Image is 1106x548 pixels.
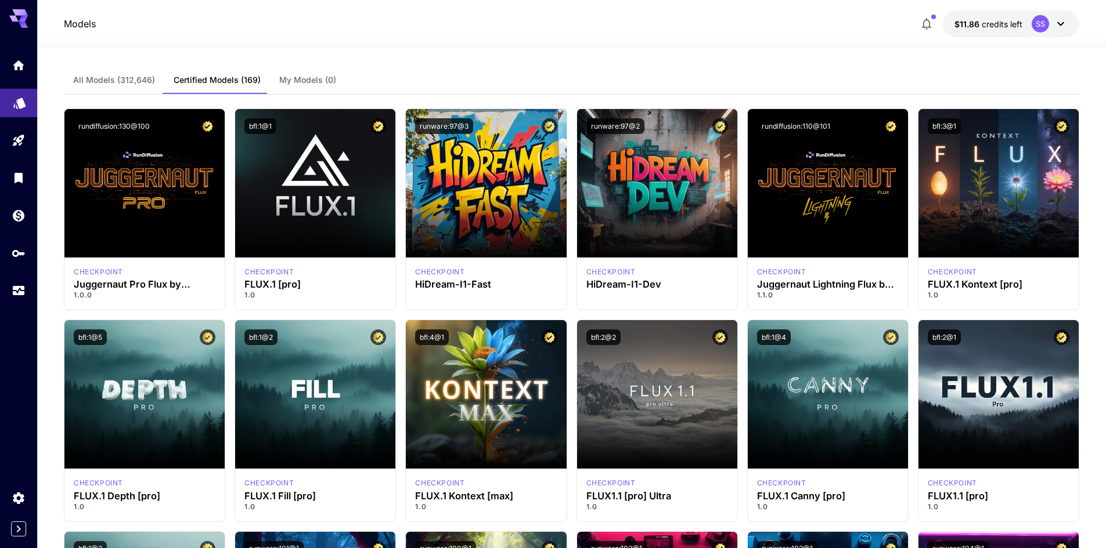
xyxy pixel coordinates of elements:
[586,478,636,488] p: checkpoint
[943,10,1079,37] button: $11.85621SS
[757,118,835,134] button: rundiffusion:110@101
[370,329,386,345] button: Certified Model – Vetted for best performance and includes a commercial license.
[370,118,386,134] button: Certified Model – Vetted for best performance and includes a commercial license.
[64,17,96,31] nav: breadcrumb
[74,329,107,345] button: bfl:1@5
[415,118,473,134] button: runware:97@3
[928,267,977,277] div: FLUX.1 Kontext [pro]
[586,502,728,512] p: 1.0
[757,290,899,300] p: 1.1.0
[244,290,386,300] p: 1.0
[244,502,386,512] p: 1.0
[12,246,26,260] div: API Keys
[74,118,154,134] button: rundiffusion:130@100
[244,267,294,277] div: fluxpro
[244,329,278,345] button: bfl:1@2
[954,18,1022,30] div: $11.85621
[13,92,27,107] div: Models
[586,267,636,277] p: checkpoint
[928,478,977,488] div: fluxpro
[12,284,26,298] div: Usage
[928,118,961,134] button: bfl:3@1
[415,267,464,277] p: checkpoint
[12,133,26,148] div: Playground
[883,118,899,134] button: Certified Model – Vetted for best performance and includes a commercial license.
[12,58,26,72] div: Home
[586,491,728,502] h3: FLUX1.1 [pro] Ultra
[200,329,215,345] button: Certified Model – Vetted for best performance and includes a commercial license.
[279,75,336,85] span: My Models (0)
[415,478,464,488] div: FLUX.1 Kontext [max]
[74,279,215,290] h3: Juggernaut Pro Flux by RunDiffusion
[415,502,557,512] p: 1.0
[1054,329,1069,345] button: Certified Model – Vetted for best performance and includes a commercial license.
[1032,15,1049,32] div: SS
[586,267,636,277] div: HiDream Dev
[11,521,26,536] button: Expand sidebar
[982,19,1022,29] span: credits left
[928,290,1069,300] p: 1.0
[928,279,1069,290] h3: FLUX.1 Kontext [pro]
[74,491,215,502] h3: FLUX.1 Depth [pro]
[928,502,1069,512] p: 1.0
[586,329,621,345] button: bfl:2@2
[415,478,464,488] p: checkpoint
[12,208,26,223] div: Wallet
[954,19,982,29] span: $11.86
[74,502,215,512] p: 1.0
[586,118,644,134] button: runware:97@2
[200,118,215,134] button: Certified Model – Vetted for best performance and includes a commercial license.
[928,478,977,488] p: checkpoint
[757,478,806,488] p: checkpoint
[74,267,123,277] div: FLUX.1 D
[586,279,728,290] h3: HiDream-I1-Dev
[415,491,557,502] h3: FLUX.1 Kontext [max]
[74,478,123,488] div: fluxpro
[757,279,899,290] h3: Juggernaut Lightning Flux by RunDiffusion
[244,267,294,277] p: checkpoint
[757,267,806,277] div: FLUX.1 D
[415,279,557,290] h3: HiDream-I1-Fast
[415,329,449,345] button: bfl:4@1
[586,478,636,488] div: fluxultra
[883,329,899,345] button: Certified Model – Vetted for best performance and includes a commercial license.
[712,118,728,134] button: Certified Model – Vetted for best performance and includes a commercial license.
[542,329,557,345] button: Certified Model – Vetted for best performance and includes a commercial license.
[757,491,899,502] h3: FLUX.1 Canny [pro]
[757,478,806,488] div: fluxpro
[244,478,294,488] p: checkpoint
[757,502,899,512] p: 1.0
[74,290,215,300] p: 1.0.0
[74,267,123,277] p: checkpoint
[73,75,155,85] span: All Models (312,646)
[928,329,961,345] button: bfl:2@1
[244,118,276,134] button: bfl:1@1
[712,329,728,345] button: Certified Model – Vetted for best performance and includes a commercial license.
[1054,118,1069,134] button: Certified Model – Vetted for best performance and includes a commercial license.
[542,118,557,134] button: Certified Model – Vetted for best performance and includes a commercial license.
[244,478,294,488] div: fluxpro
[74,478,123,488] p: checkpoint
[415,267,464,277] div: HiDream Fast
[12,491,26,505] div: Settings
[174,75,261,85] span: Certified Models (169)
[12,170,26,185] div: Library
[928,491,1069,502] h3: FLUX1.1 [pro]
[757,267,806,277] p: checkpoint
[244,491,386,502] h3: FLUX.1 Fill [pro]
[928,267,977,277] p: checkpoint
[244,279,386,290] h3: FLUX.1 [pro]
[64,17,96,31] a: Models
